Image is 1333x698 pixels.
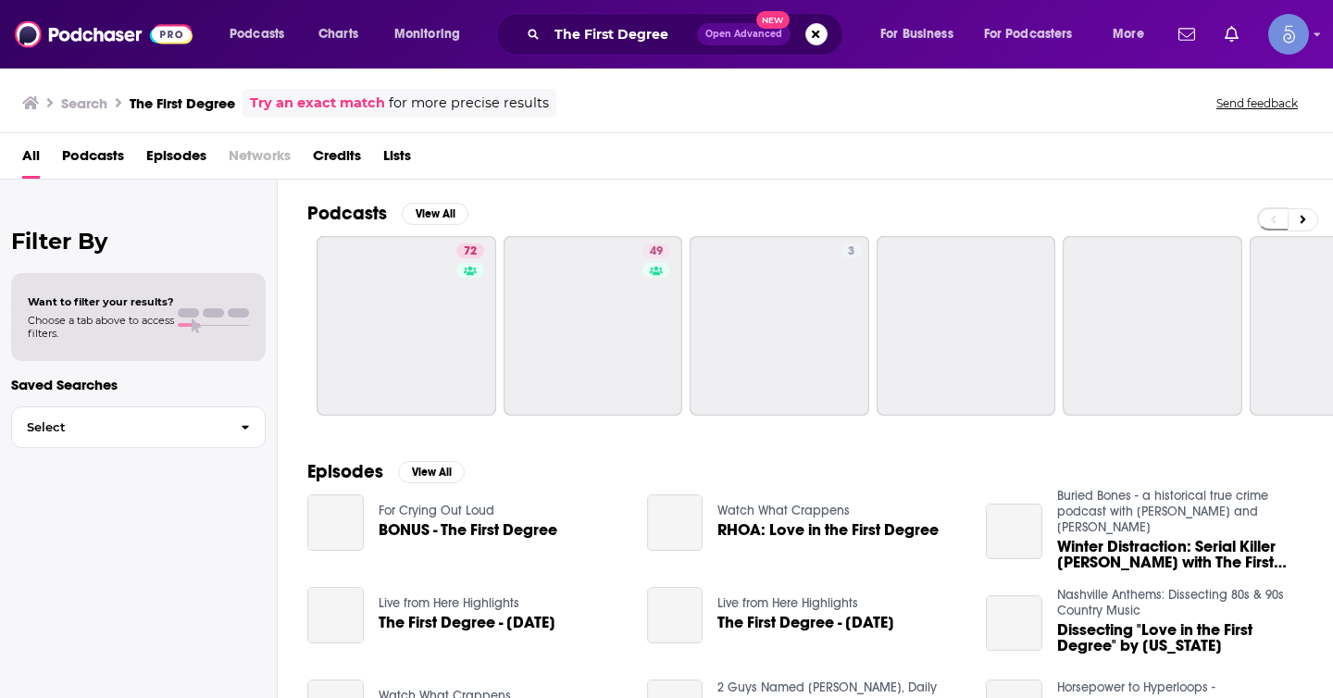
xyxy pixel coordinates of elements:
[398,461,465,483] button: View All
[313,141,361,179] a: Credits
[389,93,549,114] span: for more precise results
[756,11,790,29] span: New
[306,19,369,49] a: Charts
[12,421,226,433] span: Select
[229,141,291,179] span: Networks
[1100,19,1167,49] button: open menu
[717,503,850,518] a: Watch What Crappens
[22,141,40,179] a: All
[28,314,174,340] span: Choose a tab above to access filters.
[717,522,939,538] a: RHOA: Love in the First Degree
[717,615,894,630] a: The First Degree - March 30, 2019
[15,17,193,52] img: Podchaser - Follow, Share and Rate Podcasts
[1057,539,1303,570] a: Winter Distraction: Serial Killer Joel Rifkin with The First Degree
[379,522,557,538] a: BONUS - The First Degree
[379,615,555,630] span: The First Degree - [DATE]
[130,94,235,112] h3: The First Degree
[230,21,284,47] span: Podcasts
[61,94,107,112] h3: Search
[28,295,174,308] span: Want to filter your results?
[1268,14,1309,55] img: User Profile
[1113,21,1144,47] span: More
[867,19,977,49] button: open menu
[318,21,358,47] span: Charts
[317,236,496,416] a: 72
[1057,488,1268,535] a: Buried Bones - a historical true crime podcast with Kate Winkler Dawson and Paul Holes
[547,19,697,49] input: Search podcasts, credits, & more...
[717,615,894,630] span: The First Degree - [DATE]
[650,243,663,261] span: 49
[880,21,953,47] span: For Business
[381,19,484,49] button: open menu
[11,376,266,393] p: Saved Searches
[394,21,460,47] span: Monitoring
[972,19,1100,49] button: open menu
[647,494,704,551] a: RHOA: Love in the First Degree
[984,21,1073,47] span: For Podcasters
[456,243,484,258] a: 72
[841,243,862,258] a: 3
[11,406,266,448] button: Select
[379,595,519,611] a: Live from Here Highlights
[307,494,364,551] a: BONUS - The First Degree
[307,460,465,483] a: EpisodesView All
[514,13,861,56] div: Search podcasts, credits, & more...
[379,503,494,518] a: For Crying Out Loud
[1057,622,1303,654] span: Dissecting "Love in the First Degree" by [US_STATE]
[690,236,869,416] a: 3
[642,243,670,258] a: 49
[307,202,387,225] h2: Podcasts
[647,587,704,643] a: The First Degree - March 30, 2019
[1217,19,1246,50] a: Show notifications dropdown
[1268,14,1309,55] button: Show profile menu
[62,141,124,179] a: Podcasts
[402,203,468,225] button: View All
[250,93,385,114] a: Try an exact match
[717,595,858,611] a: Live from Here Highlights
[464,243,477,261] span: 72
[705,30,782,39] span: Open Advanced
[11,228,266,255] h2: Filter By
[1268,14,1309,55] span: Logged in as Spiral5-G1
[1211,95,1303,111] button: Send feedback
[146,141,206,179] a: Episodes
[217,19,308,49] button: open menu
[504,236,683,416] a: 49
[986,595,1042,652] a: Dissecting "Love in the First Degree" by Alabama
[1057,539,1303,570] span: Winter Distraction: Serial Killer [PERSON_NAME] with The First Degree
[1057,587,1284,618] a: Nashville Anthems: Dissecting 80s & 90s Country Music
[1171,19,1202,50] a: Show notifications dropdown
[307,587,364,643] a: The First Degree - October 13, 2018
[307,460,383,483] h2: Episodes
[383,141,411,179] a: Lists
[1057,622,1303,654] a: Dissecting "Love in the First Degree" by Alabama
[848,243,854,261] span: 3
[307,202,468,225] a: PodcastsView All
[379,615,555,630] a: The First Degree - October 13, 2018
[986,504,1042,560] a: Winter Distraction: Serial Killer Joel Rifkin with The First Degree
[697,23,791,45] button: Open AdvancedNew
